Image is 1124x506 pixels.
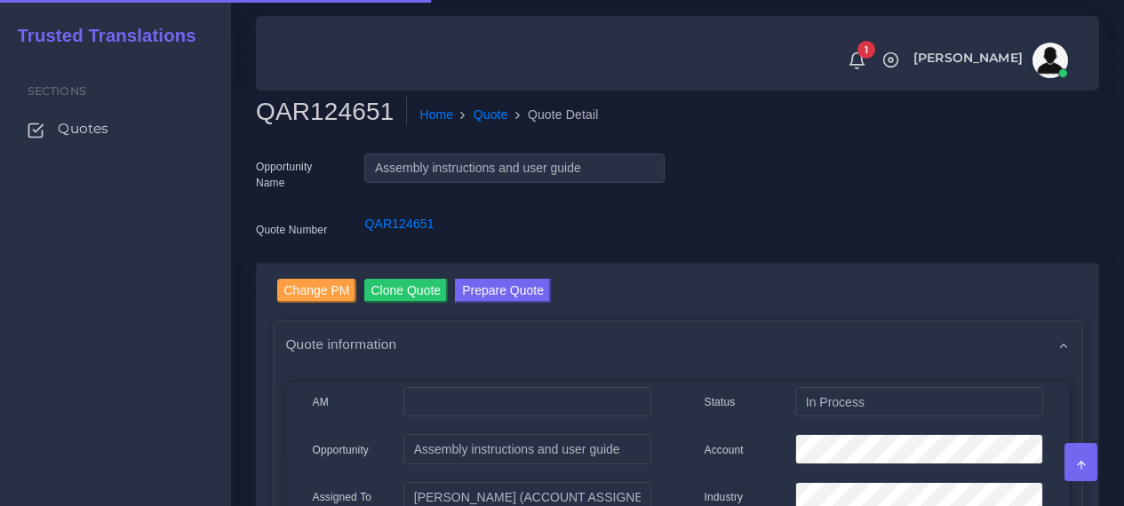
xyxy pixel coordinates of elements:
[364,217,434,231] a: QAR124651
[28,84,86,98] span: Sections
[4,21,195,51] a: Trusted Translations
[455,279,551,303] button: Prepare Quote
[905,43,1074,78] a: [PERSON_NAME]avatar
[913,51,1023,64] span: [PERSON_NAME]
[455,279,551,307] a: Prepare Quote
[1032,43,1068,78] img: avatar
[256,159,338,191] label: Opportunity Name
[313,442,370,458] label: Opportunity
[705,394,736,410] label: Status
[256,97,407,127] h2: QAR124651
[841,51,873,70] a: 1
[313,394,329,410] label: AM
[277,279,357,303] input: Change PM
[705,442,744,458] label: Account
[364,279,449,303] input: Clone Quote
[474,106,508,124] a: Quote
[705,489,744,505] label: Industry
[857,41,875,59] span: 1
[274,321,1082,367] div: Quote information
[508,106,599,124] li: Quote Detail
[313,489,372,505] label: Assigned To
[256,222,327,238] label: Quote Number
[419,106,453,124] a: Home
[286,334,397,354] span: Quote information
[58,119,108,138] span: Quotes
[13,110,218,147] a: Quotes
[4,25,195,46] h2: Trusted Translations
